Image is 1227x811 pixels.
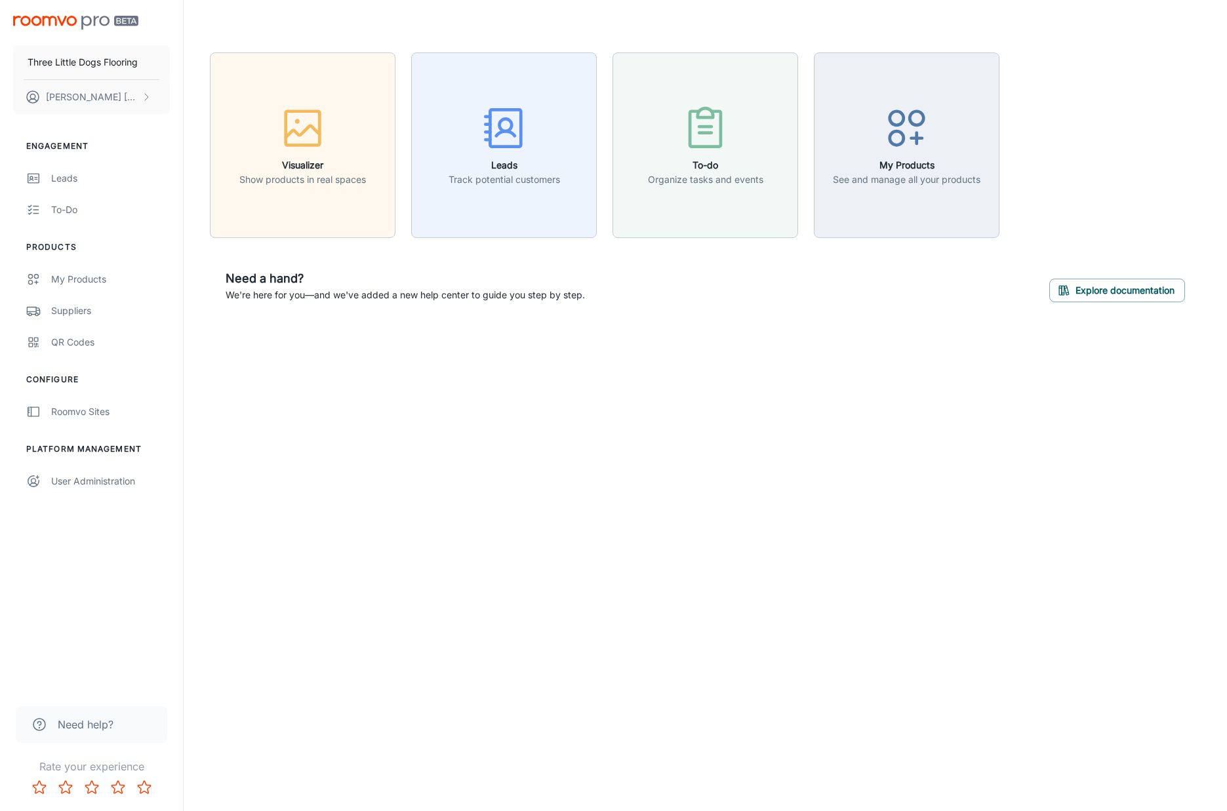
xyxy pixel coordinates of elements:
[51,203,170,217] div: To-do
[814,138,999,151] a: My ProductsSee and manage all your products
[226,269,585,288] h6: Need a hand?
[449,158,560,172] h6: Leads
[51,304,170,318] div: Suppliers
[833,158,980,172] h6: My Products
[210,52,395,238] button: VisualizerShow products in real spaces
[239,172,366,187] p: Show products in real spaces
[51,335,170,349] div: QR Codes
[46,90,138,104] p: [PERSON_NAME] [PERSON_NAME]
[239,158,366,172] h6: Visualizer
[411,52,597,238] button: LeadsTrack potential customers
[833,172,980,187] p: See and manage all your products
[449,172,560,187] p: Track potential customers
[51,171,170,186] div: Leads
[613,138,798,151] a: To-doOrganize tasks and events
[648,158,763,172] h6: To-do
[51,272,170,287] div: My Products
[13,16,138,30] img: Roomvo PRO Beta
[13,80,170,114] button: [PERSON_NAME] [PERSON_NAME]
[648,172,763,187] p: Organize tasks and events
[613,52,798,238] button: To-doOrganize tasks and events
[1049,279,1185,302] button: Explore documentation
[13,45,170,79] button: Three Little Dogs Flooring
[1049,283,1185,296] a: Explore documentation
[411,138,597,151] a: LeadsTrack potential customers
[226,288,585,302] p: We're here for you—and we've added a new help center to guide you step by step.
[28,55,138,69] p: Three Little Dogs Flooring
[814,52,999,238] button: My ProductsSee and manage all your products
